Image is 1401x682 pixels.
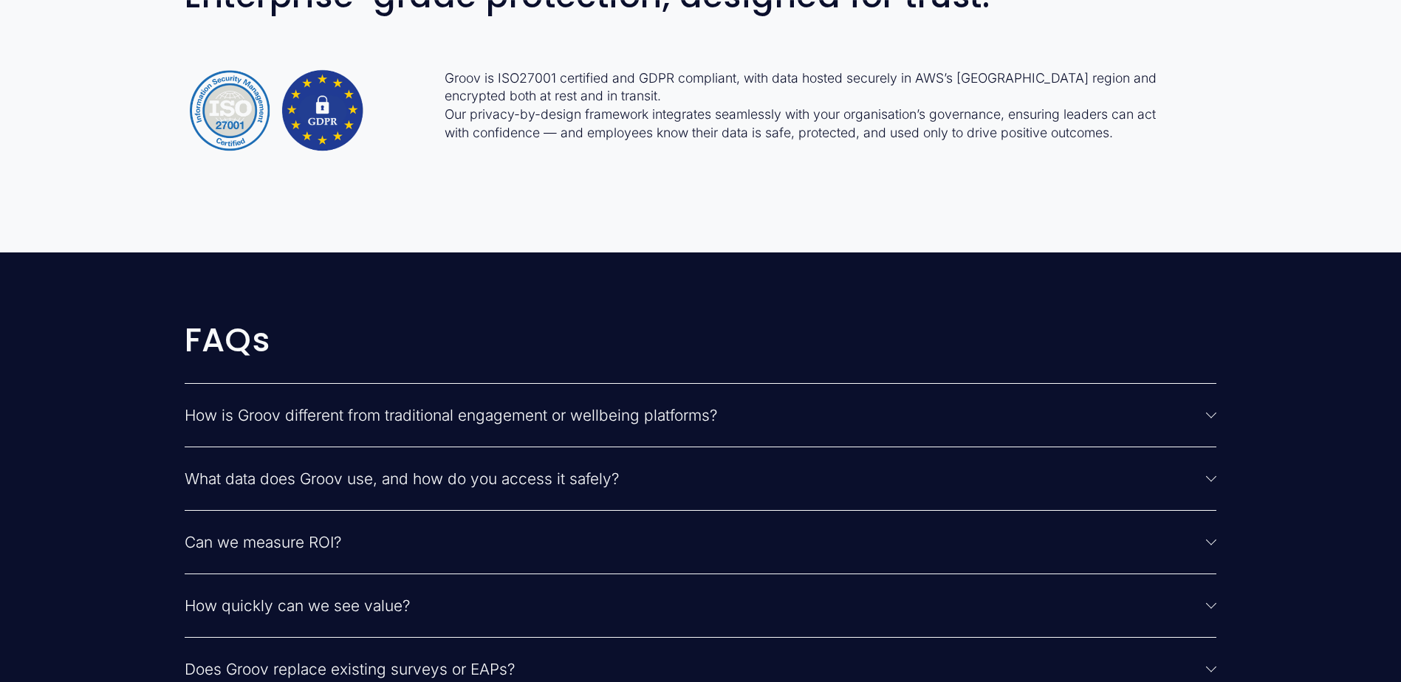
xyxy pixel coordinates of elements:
[185,574,1217,637] button: How quickly can we see value?
[185,511,1217,573] button: Can we measure ROI?
[185,384,1217,447] button: How is Groov different from traditional engagement or wellbeing platforms?
[185,533,1207,551] span: Can we measure ROI?
[185,447,1217,510] button: What data does Groov use, and how do you access it safely?
[185,660,1207,678] span: Does Groov replace existing surveys or EAPs?
[185,469,1207,488] span: What data does Groov use, and how do you access it safely?
[185,322,436,359] h2: FAQs
[185,406,1207,424] span: How is Groov different from traditional engagement or wellbeing platforms?
[445,69,1174,142] p: Groov is ISO27001 certified and GDPR compliant, with data hosted securely in AWS’s [GEOGRAPHIC_DA...
[185,596,1207,615] span: How quickly can we see value?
